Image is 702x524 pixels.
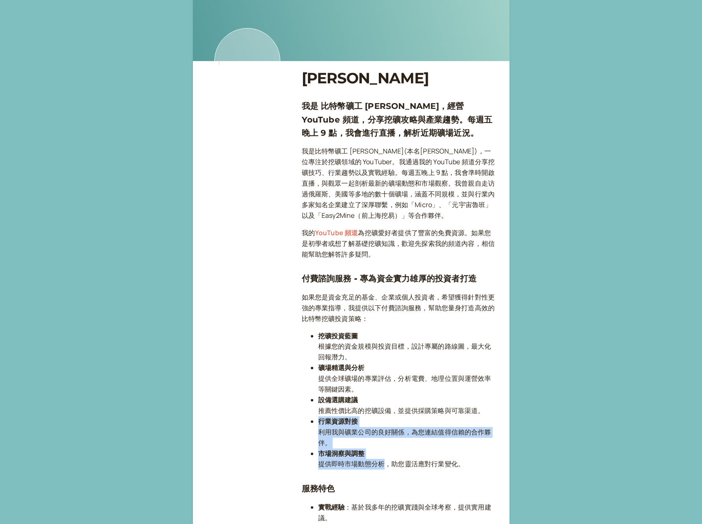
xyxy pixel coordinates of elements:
strong: 礦場精選與分析 [318,363,365,372]
strong: 付費諮詢服務 - 專為資金實力雄厚的投資者打造 [302,274,477,283]
strong: 服務特色 [302,484,335,493]
li: 提供全球礦場的專業評估，分析電費、地理位置與運營效率等關鍵因素。 [318,363,496,395]
strong: 行業資源對接 [318,417,358,426]
li: 根據您的資金規模與投資目標，設計專屬的路線圖，最大化回報潛力。 [318,331,496,363]
li: 利用我與礦業公司的良好關係，為您連結值得信賴的合作夥伴。 [318,416,496,448]
h3: 我是 比特幣礦工 [PERSON_NAME]，經營 YouTube 頻道，分享挖礦攻略與產業趨勢。每週五晚上 9 點，我會進行直播，解析近期礦場近況。 [302,99,496,139]
a: YouTube 頻道 [315,228,358,237]
strong: 市場洞察與調整 [318,449,365,458]
p: 如果您是資金充足的基金、企業或個人投資者，希望獲得針對性更強的專業指導，我提供以下付費諮詢服務，幫助您量身打造高效的比特幣挖礦投資策略： [302,292,496,324]
li: 提供即時市場動態分析，助您靈活應對行業變化。 [318,448,496,470]
strong: 設備選購建議 [318,395,358,404]
li: ：基於我多年的挖礦實踐與全球考察，提供實用建議。 [318,502,496,524]
li: 推薦性價比高的挖礦設備，並提供採購策略與可靠渠道。 [318,395,496,416]
strong: 挖礦投資藍圖 [318,331,358,340]
p: 我是比特幣礦工 [PERSON_NAME](本名[PERSON_NAME])，一位專注於挖礦領域的 YouTuber。我通過我的 YouTube 頻道分享挖礦技巧、行業趨勢以及實戰經驗。每週五晚... [302,146,496,221]
h1: [PERSON_NAME] [302,69,496,87]
p: 我的 為挖礦愛好者提供了豐富的免費資源。如果您是初學者或想了解基礎挖礦知識，歡迎先探索我的頻道內容，相信能幫助您解答許多疑問。 [302,228,496,260]
strong: 實戰經驗 [318,503,345,512]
